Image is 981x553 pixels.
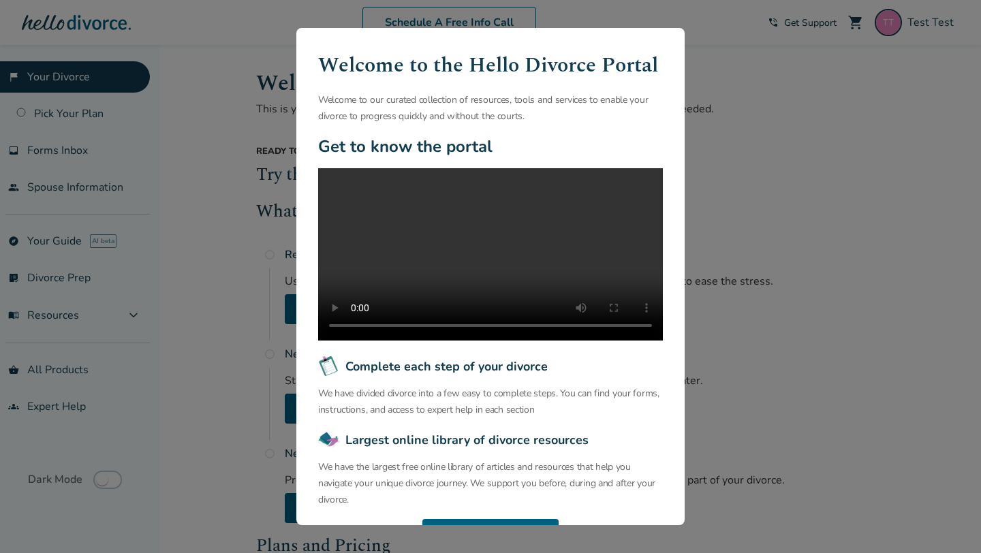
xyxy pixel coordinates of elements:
[913,488,981,553] iframe: Chat Widget
[318,136,663,157] h2: Get to know the portal
[345,431,589,449] span: Largest online library of divorce resources
[318,385,663,418] p: We have divided divorce into a few easy to complete steps. You can find your forms, instructions,...
[318,50,663,81] h1: Welcome to the Hello Divorce Portal
[318,459,663,508] p: We have the largest free online library of articles and resources that help you navigate your uni...
[422,519,559,549] button: Continue
[318,429,340,451] img: Largest online library of divorce resources
[318,92,663,125] p: Welcome to our curated collection of resources, tools and services to enable your divorce to prog...
[345,358,548,375] span: Complete each step of your divorce
[318,355,340,377] img: Complete each step of your divorce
